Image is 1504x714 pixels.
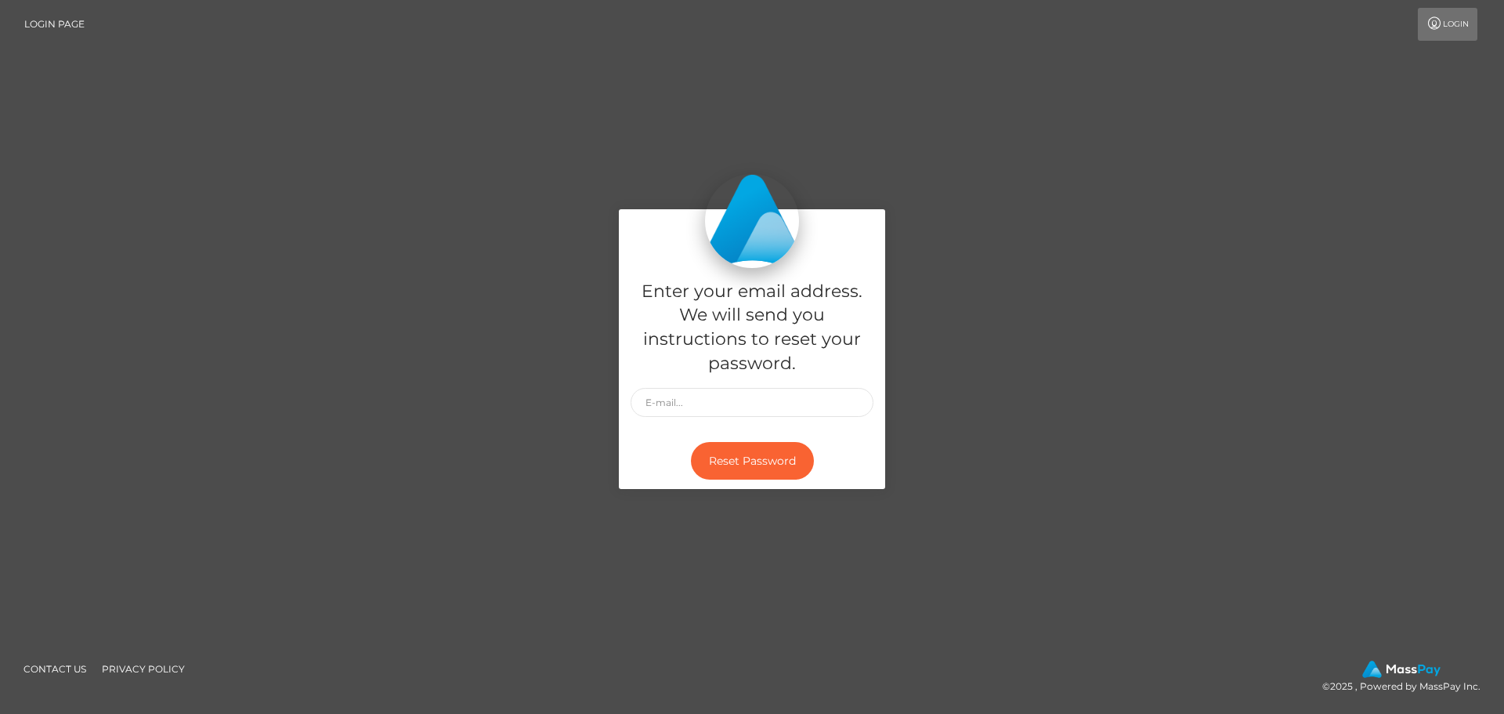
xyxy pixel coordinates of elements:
a: Login [1418,8,1477,41]
a: Login Page [24,8,85,41]
a: Contact Us [17,657,92,681]
h5: Enter your email address. We will send you instructions to reset your password. [631,280,873,376]
a: Privacy Policy [96,657,191,681]
input: E-mail... [631,388,873,417]
button: Reset Password [691,442,814,480]
div: © 2025 , Powered by MassPay Inc. [1322,661,1492,695]
img: MassPay [1362,661,1441,678]
img: MassPay Login [705,174,799,268]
